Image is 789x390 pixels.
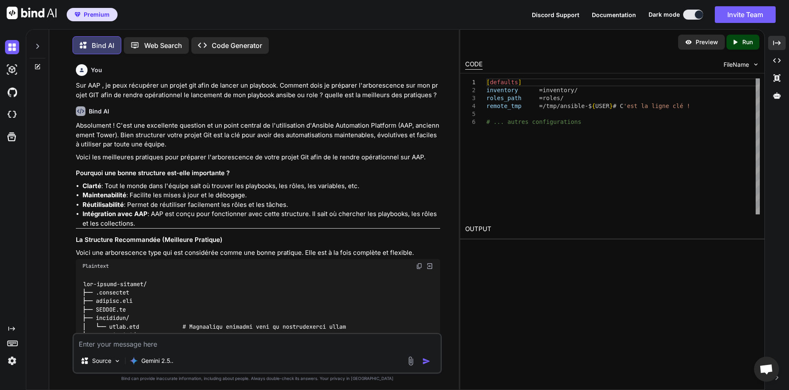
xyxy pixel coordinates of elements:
[73,375,442,382] p: Bind can provide inaccurate information, including about people. Always double-check its answers....
[486,79,490,86] span: [
[76,248,440,258] p: Voici une arborescence type qui est considérée comme une bonne pratique. Elle est à la fois compl...
[422,357,431,365] img: icon
[83,200,440,210] li: : Permet de réutiliser facilement les rôles et les tâches.
[465,110,476,118] div: 5
[543,87,578,93] span: inventory/
[83,201,124,209] strong: Réutilisabilité
[539,103,543,109] span: =
[5,85,19,99] img: githubDark
[543,103,592,109] span: /tmp/ansible-$
[486,87,518,93] span: inventory
[532,10,579,19] button: Discord Support
[460,219,764,239] h2: OUTPUT
[144,40,182,50] p: Web Search
[416,263,423,269] img: copy
[465,86,476,94] div: 2
[75,12,80,17] img: premium
[539,87,543,93] span: =
[685,38,692,46] img: preview
[83,191,126,199] strong: Maintenabilité
[752,61,759,68] img: chevron down
[543,95,564,101] span: roles/
[486,118,581,125] span: # ... autres configurations
[465,94,476,102] div: 3
[91,66,102,74] h6: You
[67,8,118,21] button: premiumPremium
[89,107,109,116] h6: Bind AI
[465,78,476,86] div: 1
[114,357,121,365] img: Pick Models
[486,103,521,109] span: remote_tmp
[130,357,138,365] img: Gemini 2.5 Pro
[724,60,749,69] span: FileName
[5,40,19,54] img: darkChat
[5,108,19,122] img: cloudideIcon
[5,354,19,368] img: settings
[715,6,776,23] button: Invite Team
[83,210,148,218] strong: Intégration avec AAP
[613,103,624,109] span: # C
[141,357,173,365] p: Gemini 2.5..
[7,7,57,19] img: Bind AI
[754,357,779,382] div: Ouvrir le chat
[609,103,613,109] span: }
[76,235,440,245] h3: La Structure Recommandée (Meilleure Pratique)
[83,263,109,269] span: Plaintext
[649,10,680,19] span: Dark mode
[486,95,521,101] span: roles_path
[83,181,440,191] li: : Tout le monde dans l'équipe sait où trouver les playbooks, les rôles, les variables, etc.
[465,60,483,70] div: CODE
[212,40,262,50] p: Code Generator
[5,63,19,77] img: darkAi-studio
[592,10,636,19] button: Documentation
[406,356,416,366] img: attachment
[742,38,753,46] p: Run
[83,191,440,200] li: : Facilite les mises à jour et le débogage.
[490,79,518,86] span: defaults
[595,103,609,109] span: USER
[539,95,543,101] span: =
[518,79,521,86] span: ]
[83,182,101,190] strong: Clarté
[76,169,440,178] h3: Pourquoi une bonne structure est-elle importante ?
[426,262,433,270] img: Open in Browser
[696,38,718,46] p: Preview
[76,81,440,100] p: Sur AAP , je peux récupérer un projet git afin de lancer un playbook. Comment dois je préparer l'...
[465,102,476,110] div: 4
[465,118,476,126] div: 6
[624,103,690,109] span: 'est la ligne clé !
[92,357,111,365] p: Source
[83,209,440,228] li: : AAP est conçu pour fonctionner avec cette structure. Il sait où chercher les playbooks, les rôl...
[592,103,595,109] span: {
[532,11,579,18] span: Discord Support
[92,40,114,50] p: Bind AI
[592,11,636,18] span: Documentation
[76,121,440,149] p: Absolument ! C'est une excellente question et un point central de l'utilisation d'Ansible Automat...
[84,10,110,19] span: Premium
[76,153,440,162] p: Voici les meilleures pratiques pour préparer l'arborescence de votre projet Git afin de le rendre...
